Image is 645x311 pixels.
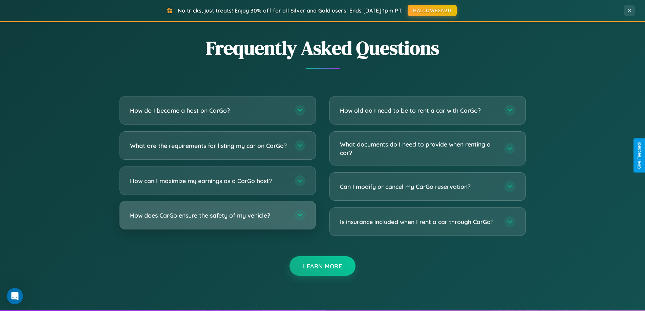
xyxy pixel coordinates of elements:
button: HALLOWEEN30 [408,5,457,16]
h3: How old do I need to be to rent a car with CarGo? [340,106,498,115]
h3: What documents do I need to provide when renting a car? [340,140,498,157]
h3: How does CarGo ensure the safety of my vehicle? [130,211,288,220]
h3: How can I maximize my earnings as a CarGo host? [130,177,288,185]
h3: Can I modify or cancel my CarGo reservation? [340,182,498,191]
h3: How do I become a host on CarGo? [130,106,288,115]
h3: What are the requirements for listing my car on CarGo? [130,141,288,150]
iframe: Intercom live chat [7,288,23,304]
button: Learn More [289,256,356,276]
h3: Is insurance included when I rent a car through CarGo? [340,218,498,226]
h2: Frequently Asked Questions [120,35,526,61]
div: Give Feedback [637,142,642,169]
span: No tricks, just treats! Enjoy 30% off for all Silver and Gold users! Ends [DATE] 1pm PT. [178,7,403,14]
